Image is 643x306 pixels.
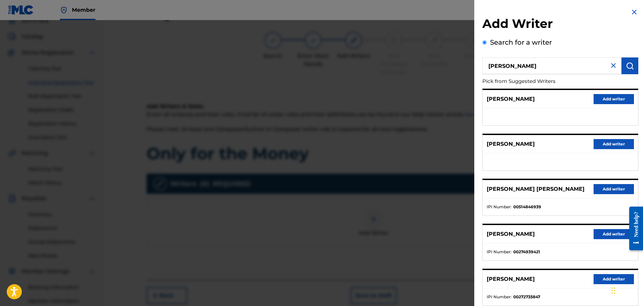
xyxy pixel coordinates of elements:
[609,274,643,306] iframe: Chat Widget
[594,274,634,284] button: Add writer
[594,184,634,194] button: Add writer
[611,280,615,301] div: Drag
[72,6,95,14] span: Member
[490,38,552,46] label: Search for a writer
[482,74,600,89] p: Pick from Suggested Writers
[487,140,535,148] p: [PERSON_NAME]
[487,275,535,283] p: [PERSON_NAME]
[487,230,535,238] p: [PERSON_NAME]
[609,61,617,70] img: close
[487,185,585,193] p: [PERSON_NAME] [PERSON_NAME]
[626,62,634,70] img: Search Works
[594,139,634,149] button: Add writer
[624,201,643,255] iframe: Resource Center
[60,6,68,14] img: Top Rightsholder
[487,95,535,103] p: [PERSON_NAME]
[487,249,512,255] span: IPI Number :
[513,204,541,210] strong: 00514846939
[487,294,512,300] span: IPI Number :
[487,204,512,210] span: IPI Number :
[513,249,540,255] strong: 00274939421
[482,16,638,33] h2: Add Writer
[594,229,634,239] button: Add writer
[594,94,634,104] button: Add writer
[513,294,540,300] strong: 00272735847
[482,57,621,74] input: Search writer's name or IPI Number
[8,5,34,15] img: MLC Logo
